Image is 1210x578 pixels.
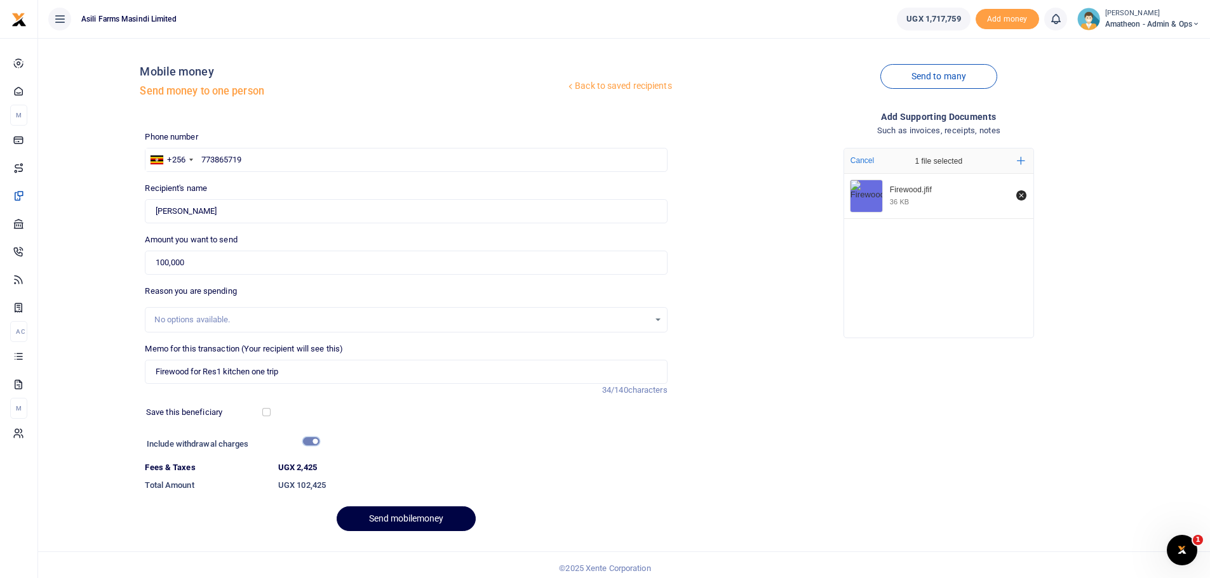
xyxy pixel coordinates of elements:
[145,343,343,355] label: Memo for this transaction (Your recipient will see this)
[145,199,667,223] input: Loading name...
[278,461,317,474] label: UGX 2,425
[154,313,649,326] div: No options available.
[145,148,196,171] div: Uganda: +256
[628,385,668,395] span: characters
[146,406,222,419] label: Save this beneficiary
[140,461,273,474] dt: Fees & Taxes
[1077,8,1100,30] img: profile-user
[76,13,182,25] span: Asili Farms Masindi Limited
[145,233,237,246] label: Amount you want to send
[11,14,27,23] a: logo-small logo-large logo-large
[602,385,628,395] span: 34/140
[11,12,27,27] img: logo-small
[850,180,882,212] img: Firewood.jfif
[1077,8,1200,30] a: profile-user [PERSON_NAME] Amatheon - Admin & Ops
[890,197,909,206] div: 36 KB
[1105,8,1200,19] small: [PERSON_NAME]
[678,124,1200,138] h4: Such as invoices, receipts, notes
[678,110,1200,124] h4: Add supporting Documents
[10,321,27,342] li: Ac
[880,64,997,89] a: Send to many
[1105,18,1200,30] span: Amatheon - Admin & Ops
[890,185,1009,195] div: Firewood.jfif
[847,152,878,169] button: Cancel
[897,8,970,30] a: UGX 1,717,759
[145,131,198,143] label: Phone number
[1193,535,1203,545] span: 1
[565,75,673,98] a: Back to saved recipients
[167,154,185,166] div: +256
[145,480,268,490] h6: Total Amount
[906,13,960,25] span: UGX 1,717,759
[885,148,993,174] div: 1 file selected
[976,13,1039,23] a: Add money
[976,9,1039,30] li: Toup your wallet
[10,398,27,419] li: M
[1167,535,1197,565] iframe: Intercom live chat
[892,8,975,30] li: Wallet ballance
[844,148,1034,338] div: File Uploader
[145,360,667,384] input: Enter extra information
[10,105,27,126] li: M
[1014,188,1028,202] button: Remove file
[140,65,565,79] h4: Mobile money
[140,85,565,98] h5: Send money to one person
[1012,152,1030,170] button: Add more files
[278,480,668,490] h6: UGX 102,425
[145,285,236,298] label: Reason you are spending
[145,251,667,275] input: UGX
[147,439,314,449] h6: Include withdrawal charges
[145,182,207,195] label: Recipient's name
[145,148,667,172] input: Enter phone number
[337,506,476,531] button: Send mobilemoney
[976,9,1039,30] span: Add money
